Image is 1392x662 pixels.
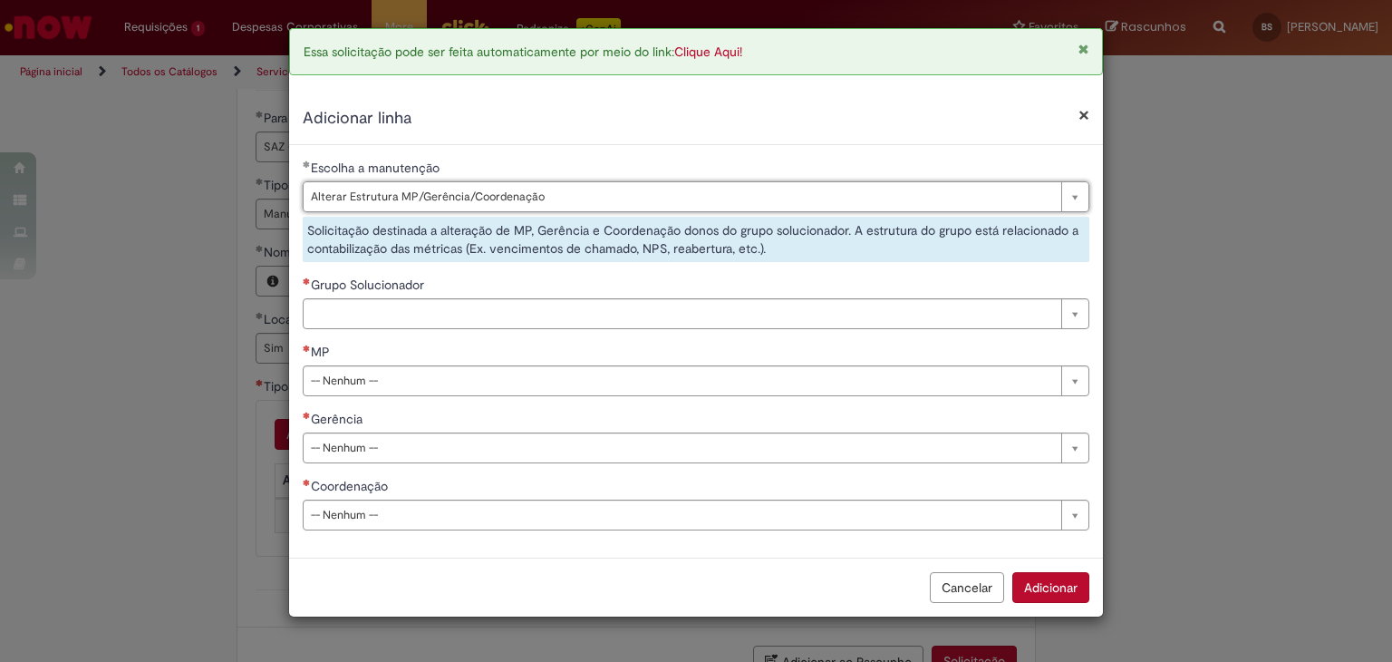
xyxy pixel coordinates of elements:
span: Necessários [303,479,311,486]
span: Coordenação [311,478,391,494]
button: Adicionar [1012,572,1089,603]
span: Gerência [311,411,366,427]
button: Fechar modal [1078,105,1089,124]
span: Alterar Estrutura MP/Gerência/Coordenação [311,182,1052,211]
button: Fechar Notificação [1078,43,1088,55]
span: Necessários [303,345,311,352]
span: Necessários [303,277,311,285]
span: Obrigatório Preenchido [303,161,311,168]
div: Solicitação destinada a alteração de MP, Gerência e Coordenação donos do grupo solucionador. A es... [303,217,1089,262]
span: Essa solicitação pode ser feita automaticamente por meio do link: [304,44,742,60]
span: MP [311,344,333,360]
span: -- Nenhum -- [311,501,1052,530]
a: Clique Aqui! [674,44,742,60]
span: -- Nenhum -- [311,433,1052,462]
button: Cancelar [930,572,1004,603]
a: Limpar campo Grupo Solucionador [303,298,1089,329]
span: Escolha a manutenção [311,160,443,176]
span: Necessários [303,412,311,419]
span: Grupo Solucionador [311,277,428,293]
h2: Adicionar linha [303,107,1089,131]
span: -- Nenhum -- [311,366,1052,395]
